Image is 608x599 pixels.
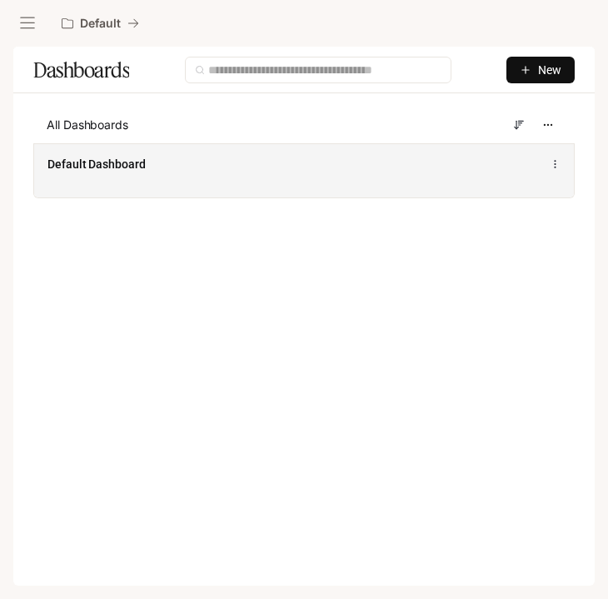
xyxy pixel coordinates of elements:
[506,57,575,83] button: New
[47,156,146,172] a: Default Dashboard
[54,7,147,40] button: All workspaces
[538,61,561,79] span: New
[80,17,121,31] p: Default
[12,8,42,38] button: open drawer
[47,117,128,133] span: All Dashboards
[33,53,129,87] h1: Dashboards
